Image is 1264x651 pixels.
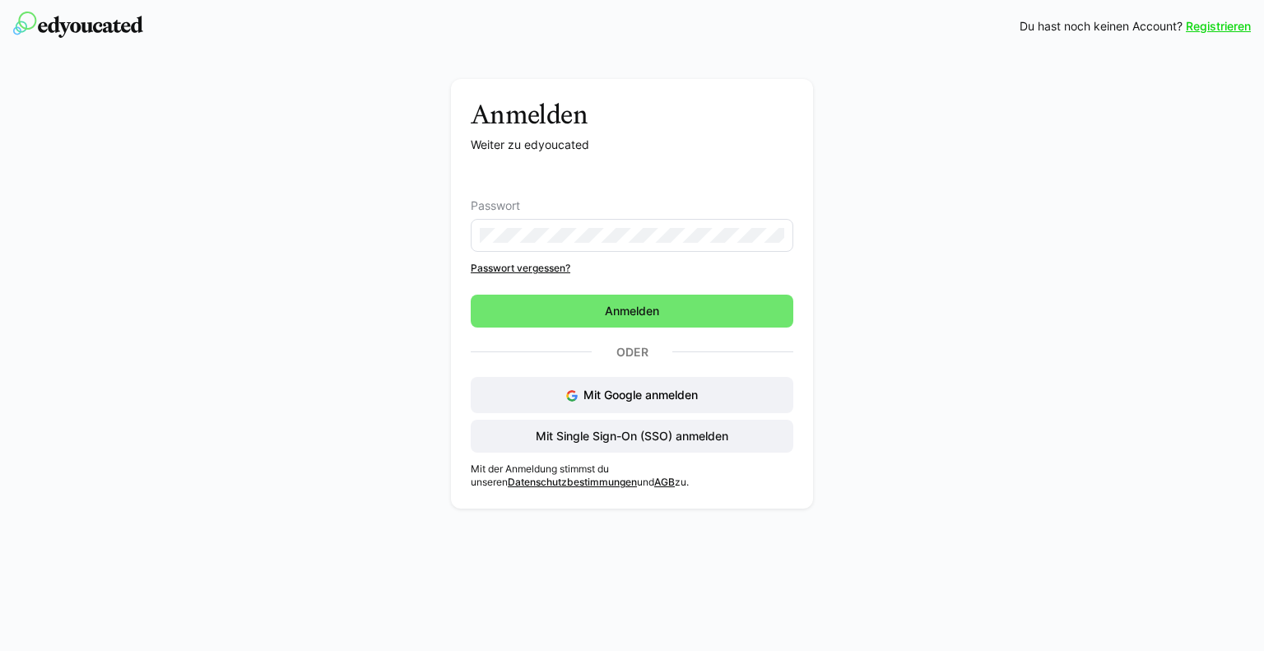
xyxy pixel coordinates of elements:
[471,137,793,153] p: Weiter zu edyoucated
[592,341,672,364] p: Oder
[1186,18,1251,35] a: Registrieren
[13,12,143,38] img: edyoucated
[471,420,793,453] button: Mit Single Sign-On (SSO) anmelden
[508,476,637,488] a: Datenschutzbestimmungen
[471,377,793,413] button: Mit Google anmelden
[1020,18,1183,35] span: Du hast noch keinen Account?
[533,428,731,444] span: Mit Single Sign-On (SSO) anmelden
[471,463,793,489] p: Mit der Anmeldung stimmst du unseren und zu.
[471,295,793,328] button: Anmelden
[471,99,793,130] h3: Anmelden
[602,303,662,319] span: Anmelden
[583,388,698,402] span: Mit Google anmelden
[471,262,793,275] a: Passwort vergessen?
[654,476,675,488] a: AGB
[471,199,520,212] span: Passwort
